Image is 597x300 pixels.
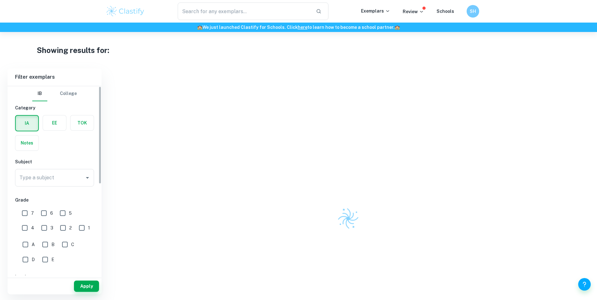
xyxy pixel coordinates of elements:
[32,256,35,263] span: D
[71,241,74,248] span: C
[578,278,591,291] button: Help and Feedback
[15,273,94,280] h6: Level
[50,210,53,217] span: 6
[361,8,390,14] p: Exemplars
[15,158,94,165] h6: Subject
[1,24,596,31] h6: We just launched Clastify for Schools. Click to learn how to become a school partner.
[31,210,34,217] span: 7
[51,256,54,263] span: E
[15,135,39,150] button: Notes
[15,197,94,203] h6: Grade
[467,5,479,18] button: SH
[106,5,145,18] img: Clastify logo
[403,8,424,15] p: Review
[298,25,307,30] a: here
[32,86,77,101] div: Filter type choice
[51,241,55,248] span: B
[8,68,102,86] h6: Filter exemplars
[32,86,47,101] button: IB
[395,25,400,30] span: 🏫
[15,104,94,111] h6: Category
[37,45,109,56] h1: Showing results for:
[437,9,454,14] a: Schools
[69,210,72,217] span: 5
[50,224,53,231] span: 3
[60,86,77,101] button: College
[71,115,94,130] button: TOK
[335,205,361,231] img: Clastify logo
[16,116,38,131] button: IA
[31,224,34,231] span: 4
[83,173,92,182] button: Open
[88,224,90,231] span: 1
[197,25,202,30] span: 🏫
[74,281,99,292] button: Apply
[69,224,72,231] span: 2
[469,8,476,15] h6: SH
[43,115,66,130] button: EE
[178,3,311,20] input: Search for any exemplars...
[32,241,35,248] span: A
